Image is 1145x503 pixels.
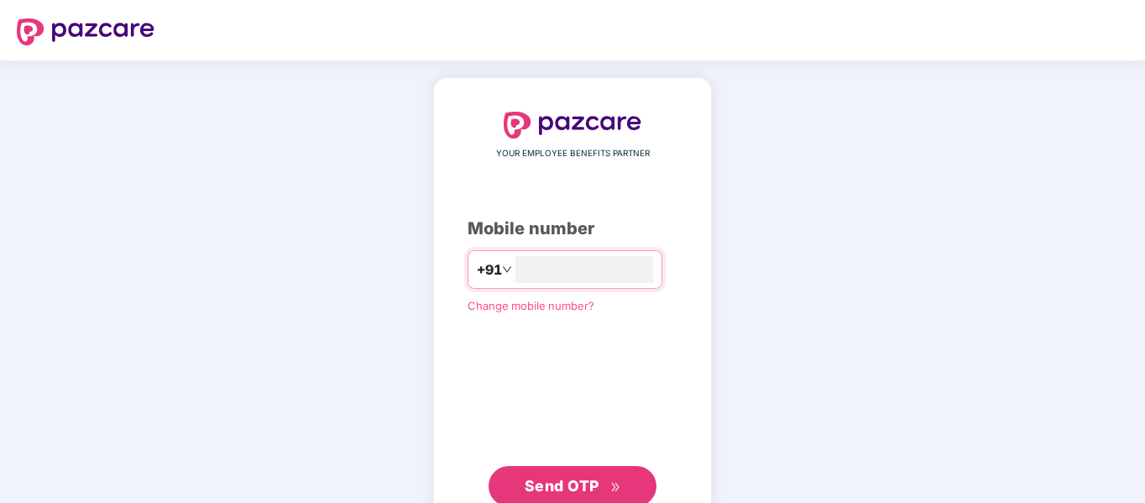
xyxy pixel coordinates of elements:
[504,112,641,139] img: logo
[502,265,512,275] span: down
[468,299,594,312] a: Change mobile number?
[477,259,502,280] span: +91
[468,216,677,242] div: Mobile number
[610,482,621,493] span: double-right
[17,18,154,45] img: logo
[496,147,650,160] span: YOUR EMPLOYEE BENEFITS PARTNER
[525,477,599,495] span: Send OTP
